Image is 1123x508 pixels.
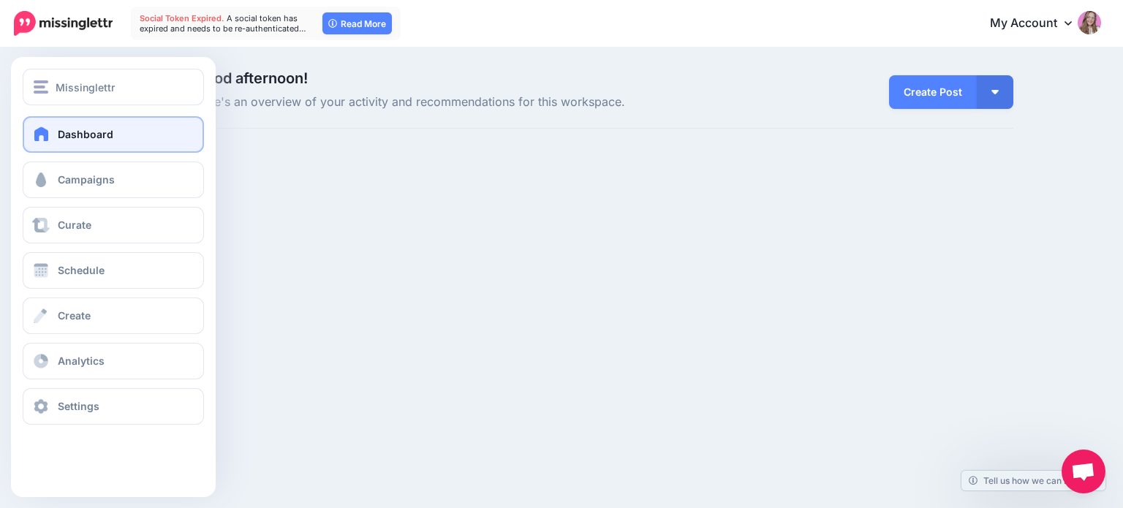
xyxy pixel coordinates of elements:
button: Missinglettr [23,69,204,105]
a: Settings [23,388,204,425]
span: Analytics [58,355,105,367]
span: Curate [58,219,91,231]
span: Good afternoon! [194,69,308,87]
a: Campaigns [23,162,204,198]
span: Schedule [58,264,105,276]
img: arrow-down-white.png [991,90,999,94]
span: Campaigns [58,173,115,186]
span: Settings [58,400,99,412]
div: Chat abierto [1062,450,1105,493]
img: menu.png [34,80,48,94]
span: Here's an overview of your activity and recommendations for this workspace. [194,93,733,112]
a: Curate [23,207,204,243]
img: Missinglettr [14,11,113,36]
span: A social token has expired and needs to be re-authenticated… [140,13,306,34]
a: Read More [322,12,392,34]
a: Create [23,297,204,334]
a: Schedule [23,252,204,289]
span: Missinglettr [56,79,115,96]
a: Dashboard [23,116,204,153]
span: Social Token Expired. [140,13,224,23]
a: Tell us how we can improve [961,471,1105,490]
a: Analytics [23,343,204,379]
a: My Account [975,6,1101,42]
span: Dashboard [58,128,113,140]
span: Create [58,309,91,322]
a: Create Post [889,75,977,109]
